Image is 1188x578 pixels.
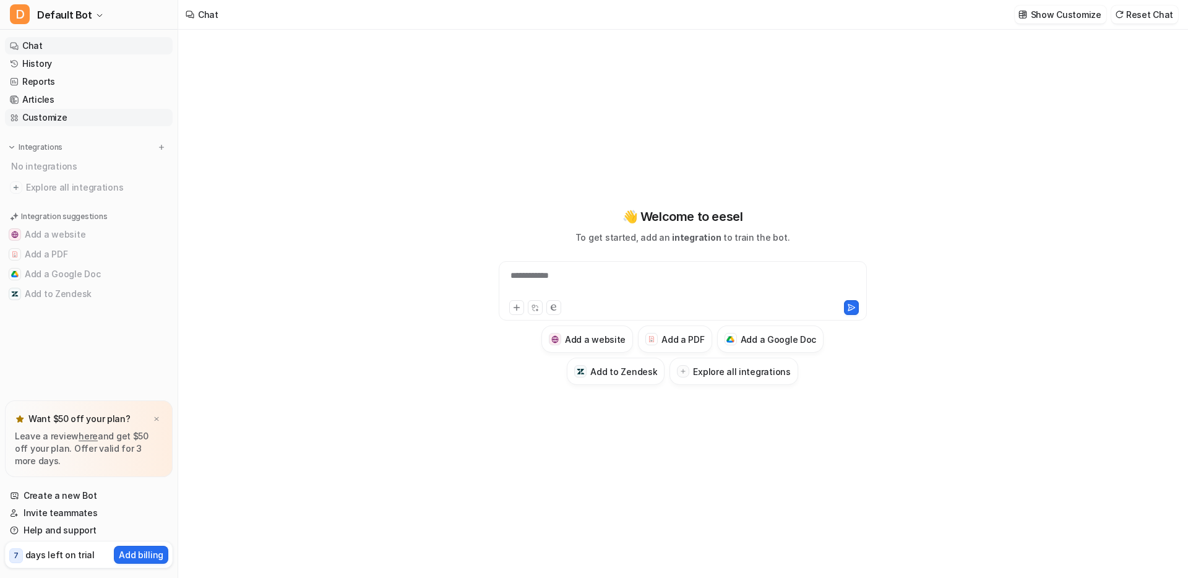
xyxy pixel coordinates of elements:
[648,335,656,343] img: Add a PDF
[10,181,22,194] img: explore all integrations
[575,231,790,244] p: To get started, add an to train the bot.
[5,284,173,304] button: Add to ZendeskAdd to Zendesk
[726,336,734,343] img: Add a Google Doc
[551,335,559,343] img: Add a website
[11,290,19,298] img: Add to Zendesk
[5,73,173,90] a: Reports
[1031,8,1101,21] p: Show Customize
[622,207,743,226] p: 👋 Welcome to eesel
[11,270,19,278] img: Add a Google Doc
[1018,10,1027,19] img: customize
[5,504,173,522] a: Invite teammates
[153,415,160,423] img: x
[114,546,168,564] button: Add billing
[119,548,163,561] p: Add billing
[11,251,19,258] img: Add a PDF
[7,143,16,152] img: expand menu
[26,178,168,197] span: Explore all integrations
[1115,10,1124,19] img: reset
[14,550,19,561] p: 7
[157,143,166,152] img: menu_add.svg
[19,142,62,152] p: Integrations
[5,179,173,196] a: Explore all integrations
[11,231,19,238] img: Add a website
[198,8,218,21] div: Chat
[28,413,131,425] p: Want $50 off your plan?
[669,358,798,385] button: Explore all integrations
[5,487,173,504] a: Create a new Bot
[541,326,633,353] button: Add a websiteAdd a website
[7,156,173,176] div: No integrations
[5,522,173,539] a: Help and support
[5,37,173,54] a: Chat
[1111,6,1178,24] button: Reset Chat
[5,55,173,72] a: History
[741,333,817,346] h3: Add a Google Doc
[693,365,790,378] h3: Explore all integrations
[672,232,721,243] span: integration
[79,431,98,441] a: here
[590,365,657,378] h3: Add to Zendesk
[5,225,173,244] button: Add a websiteAdd a website
[5,244,173,264] button: Add a PDFAdd a PDF
[577,368,585,376] img: Add to Zendesk
[661,333,704,346] h3: Add a PDF
[5,109,173,126] a: Customize
[5,141,66,153] button: Integrations
[25,548,95,561] p: days left on trial
[15,414,25,424] img: star
[21,211,107,222] p: Integration suggestions
[638,326,712,353] button: Add a PDFAdd a PDF
[37,6,92,24] span: Default Bot
[1015,6,1106,24] button: Show Customize
[5,91,173,108] a: Articles
[15,430,163,467] p: Leave a review and get $50 off your plan. Offer valid for 3 more days.
[5,264,173,284] button: Add a Google DocAdd a Google Doc
[717,326,824,353] button: Add a Google DocAdd a Google Doc
[567,358,665,385] button: Add to ZendeskAdd to Zendesk
[565,333,626,346] h3: Add a website
[10,4,30,24] span: D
